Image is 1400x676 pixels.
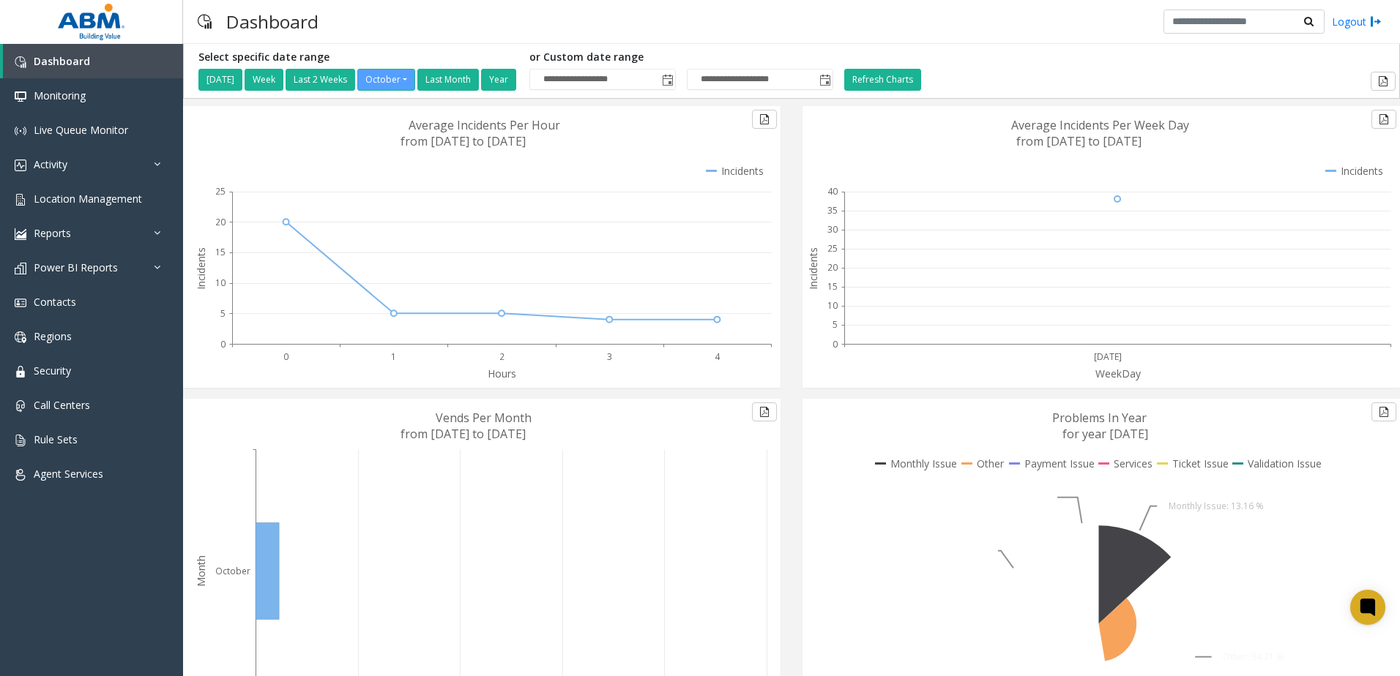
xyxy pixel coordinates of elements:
[1016,133,1142,149] text: from [DATE] to [DATE]
[3,44,183,78] a: Dashboard
[827,185,838,198] text: 40
[34,123,128,137] span: Live Queue Monitor
[607,350,612,363] text: 3
[436,410,532,426] text: Vends Per Month
[529,51,833,64] h5: or Custom date range
[1052,410,1147,426] text: Problems In Year
[15,263,26,274] img: 'icon'
[827,223,838,236] text: 30
[15,435,26,446] img: 'icon'
[357,69,415,91] button: October
[283,350,288,363] text: 0
[34,467,103,481] span: Agent Services
[401,426,526,442] text: from [DATE] to [DATE]
[844,69,921,91] button: Refresh Charts
[286,69,355,91] button: Last 2 Weeks
[34,398,90,412] span: Call Centers
[827,280,838,293] text: 15
[1169,500,1264,512] text: Monthly Issue: 13.16 %
[194,247,208,290] text: Incidents
[417,69,479,91] button: Last Month
[1371,72,1396,91] button: Export to pdf
[15,469,26,481] img: 'icon'
[15,125,26,137] img: 'icon'
[15,366,26,378] img: 'icon'
[488,367,516,380] text: Hours
[1370,14,1382,29] img: logout
[215,216,226,228] text: 20
[220,307,226,320] text: 5
[499,350,504,363] text: 2
[198,51,518,64] h5: Select specific date range
[215,277,226,289] text: 10
[15,400,26,412] img: 'icon'
[1062,426,1148,442] text: for year [DATE]
[34,226,71,240] span: Reports
[806,247,820,290] text: Incidents
[215,185,226,198] text: 25
[15,56,26,68] img: 'icon'
[833,318,838,331] text: 5
[752,402,777,421] button: Export to pdf
[34,192,142,206] span: Location Management
[827,299,838,312] text: 10
[1223,650,1284,663] text: Other: 34.21 %
[401,133,526,149] text: from [DATE] to [DATE]
[1011,117,1189,133] text: Average Incidents Per Week Day
[827,261,838,274] text: 20
[34,329,72,343] span: Regions
[1371,402,1396,421] button: Export to pdf
[15,159,26,171] img: 'icon'
[1094,350,1122,363] text: [DATE]
[215,565,250,577] text: October
[15,91,26,102] img: 'icon'
[752,110,777,129] button: Export to pdf
[15,194,26,206] img: 'icon'
[220,338,226,350] text: 0
[34,432,78,446] span: Rule Sets
[827,204,838,217] text: 35
[34,157,67,171] span: Activity
[391,350,396,363] text: 1
[481,69,516,91] button: Year
[34,89,86,102] span: Monitoring
[34,54,90,68] span: Dashboard
[409,117,560,133] text: Average Incidents Per Hour
[833,338,838,350] text: 0
[215,246,226,258] text: 15
[34,295,76,309] span: Contacts
[15,228,26,240] img: 'icon'
[194,555,208,587] text: Month
[816,70,833,90] span: Toggle popup
[15,331,26,343] img: 'icon'
[1371,110,1396,129] button: Export to pdf
[1095,367,1142,380] text: WeekDay
[659,70,675,90] span: Toggle popup
[198,69,242,91] button: [DATE]
[245,69,283,91] button: Week
[1332,14,1382,29] a: Logout
[34,260,118,274] span: Power BI Reports
[715,350,721,363] text: 4
[15,297,26,309] img: 'icon'
[198,4,212,40] img: pageIcon
[219,4,326,40] h3: Dashboard
[827,242,838,255] text: 25
[34,364,71,378] span: Security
